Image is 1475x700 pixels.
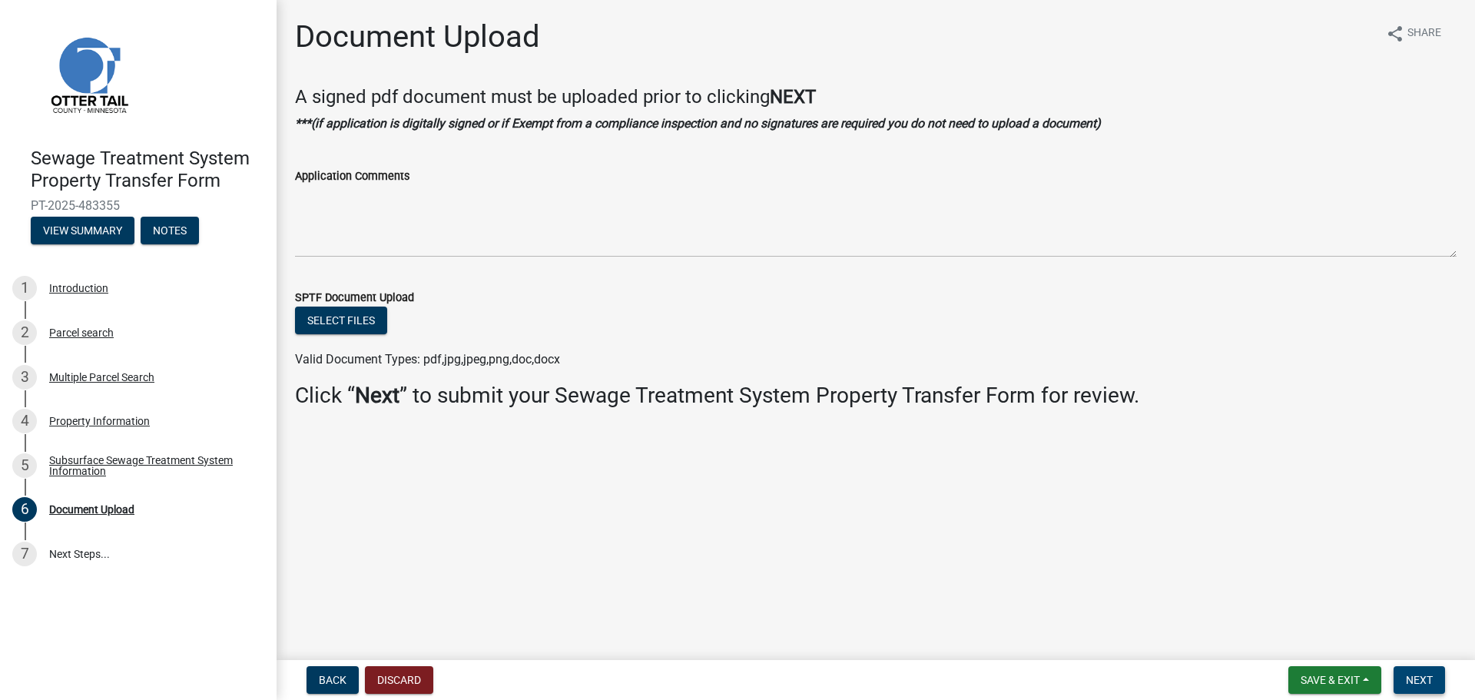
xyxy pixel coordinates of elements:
[295,171,409,182] label: Application Comments
[31,217,134,244] button: View Summary
[1406,674,1433,686] span: Next
[295,116,1101,131] strong: ***(if application is digitally signed or if Exempt from a compliance inspection and no signature...
[31,16,146,131] img: Otter Tail County, Minnesota
[12,542,37,566] div: 7
[12,320,37,345] div: 2
[1407,25,1441,43] span: Share
[12,276,37,300] div: 1
[12,497,37,522] div: 6
[295,18,540,55] h1: Document Upload
[295,293,414,304] label: SPTF Document Upload
[355,383,399,408] strong: Next
[1374,18,1453,48] button: shareShare
[141,225,199,237] wm-modal-confirm: Notes
[1394,666,1445,694] button: Next
[49,283,108,294] div: Introduction
[49,372,154,383] div: Multiple Parcel Search
[295,352,560,367] span: Valid Document Types: pdf,jpg,jpeg,png,doc,docx
[307,666,359,694] button: Back
[1301,674,1360,686] span: Save & Exit
[31,148,264,192] h4: Sewage Treatment System Property Transfer Form
[295,383,1457,409] h3: Click “ ” to submit your Sewage Treatment System Property Transfer Form for review.
[141,217,199,244] button: Notes
[12,409,37,433] div: 4
[31,225,134,237] wm-modal-confirm: Summary
[49,416,150,426] div: Property Information
[49,327,114,338] div: Parcel search
[12,365,37,390] div: 3
[49,504,134,515] div: Document Upload
[1386,25,1404,43] i: share
[319,674,346,686] span: Back
[31,198,246,213] span: PT-2025-483355
[365,666,433,694] button: Discard
[295,307,387,334] button: Select files
[770,86,816,108] strong: NEXT
[49,455,252,476] div: Subsurface Sewage Treatment System Information
[1288,666,1381,694] button: Save & Exit
[12,453,37,478] div: 5
[295,86,1457,108] h4: A signed pdf document must be uploaded prior to clicking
